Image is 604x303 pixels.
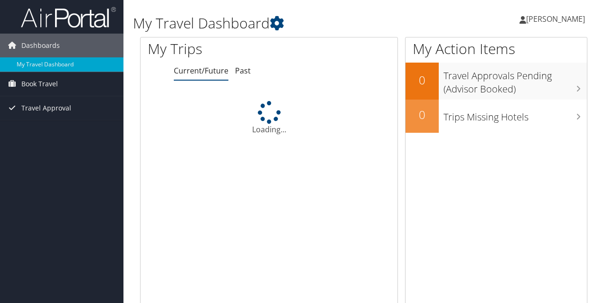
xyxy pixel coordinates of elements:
h3: Travel Approvals Pending (Advisor Booked) [444,64,587,96]
span: Dashboards [21,34,60,57]
img: airportal-logo.png [21,6,116,28]
span: Book Travel [21,72,58,96]
a: [PERSON_NAME] [519,5,595,33]
h1: My Travel Dashboard [133,13,441,33]
a: Current/Future [174,65,228,76]
h2: 0 [406,72,439,88]
h1: My Action Items [406,39,587,59]
h3: Trips Missing Hotels [444,106,587,124]
a: 0Travel Approvals Pending (Advisor Booked) [406,63,587,99]
div: Loading... [141,101,397,135]
a: Past [235,65,251,76]
span: [PERSON_NAME] [526,14,585,24]
span: Travel Approval [21,96,71,120]
a: 0Trips Missing Hotels [406,100,587,133]
h2: 0 [406,107,439,123]
h1: My Trips [148,39,283,59]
